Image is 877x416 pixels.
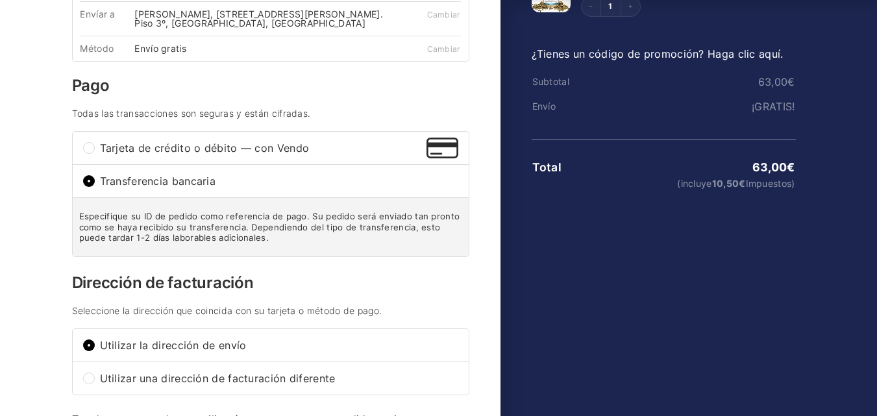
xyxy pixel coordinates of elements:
[100,373,458,384] span: Utilizar una dirección de facturación diferente
[72,306,469,315] h4: Seleccione la dirección que coincida con su tarjeta o método de pago.
[601,3,621,10] a: Edit
[427,44,461,54] a: Cambiar
[532,101,620,112] th: Envío
[532,77,620,87] th: Subtotal
[787,160,795,174] span: €
[712,178,746,189] span: 10,50
[532,47,784,60] a: ¿Tienes un código de promoción? Haga clic aquí.
[134,10,397,28] div: [PERSON_NAME], [STREET_ADDRESS][PERSON_NAME]. Piso 3º, [GEOGRAPHIC_DATA], [GEOGRAPHIC_DATA]
[80,44,134,53] div: Método
[79,211,462,243] p: Especifique su ID de pedido como referencia de pago. Su pedido será enviado tan pronto como se ha...
[426,138,458,158] img: Tarjeta de crédito o débito — con Vendo
[532,161,620,174] th: Total
[72,275,469,291] h3: Dirección de facturación
[752,160,795,174] bdi: 63,00
[758,75,795,88] bdi: 63,00
[739,178,745,189] span: €
[427,10,461,19] a: Cambiar
[100,340,458,350] span: Utilizar la dirección de envío
[620,179,795,188] small: (incluye Impuestos)
[100,176,458,186] span: Transferencia bancaria
[80,10,134,28] div: Envíar a
[787,75,795,88] span: €
[619,101,795,112] td: ¡GRATIS!
[72,78,469,93] h3: Pago
[72,109,469,118] h4: Todas las transacciones son seguras y están cifradas.
[100,143,427,153] span: Tarjeta de crédito o débito — con Vendo
[134,44,195,53] div: Envío gratis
